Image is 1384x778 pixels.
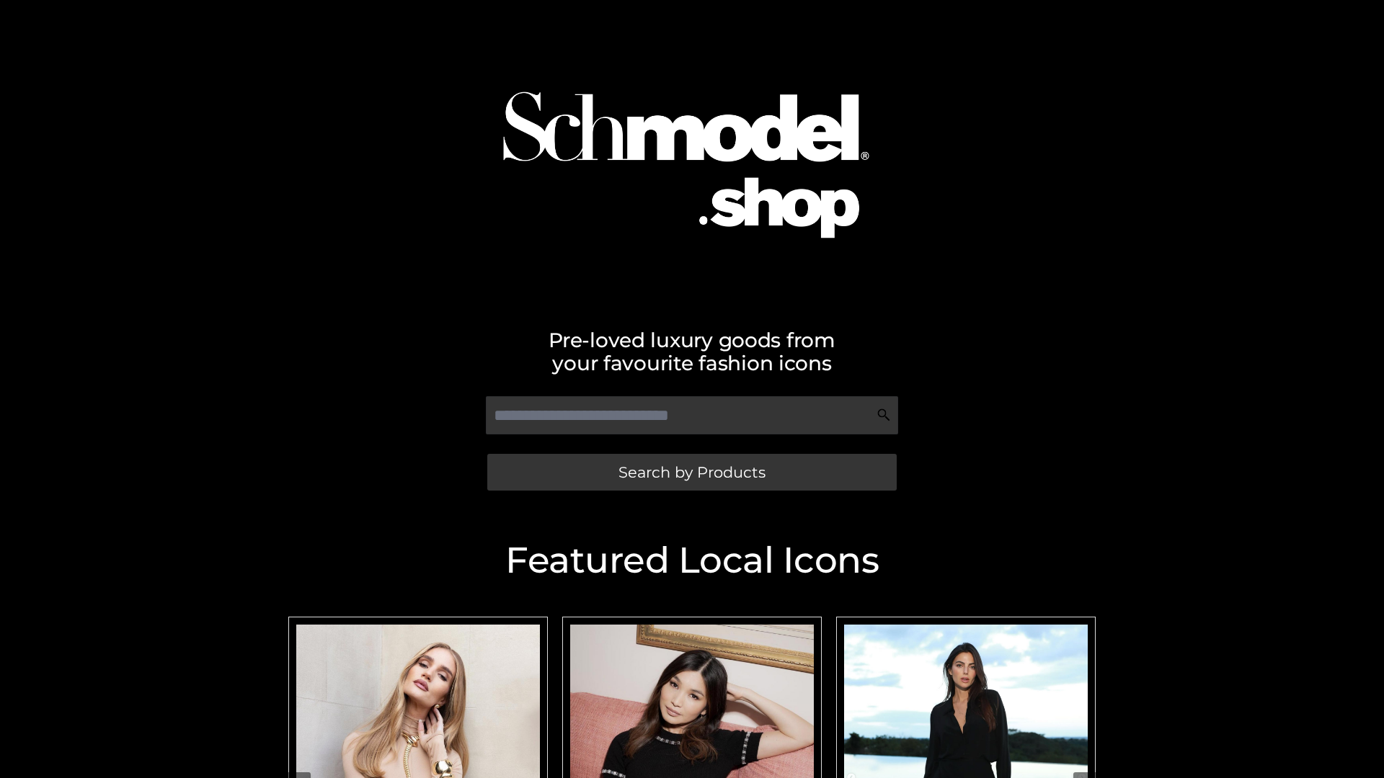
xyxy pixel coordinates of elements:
a: Search by Products [487,454,897,491]
span: Search by Products [618,465,766,480]
img: Search Icon [877,408,891,422]
h2: Featured Local Icons​ [281,542,1103,578]
h2: Pre-loved luxury goods from your favourite fashion icons [281,328,1103,375]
